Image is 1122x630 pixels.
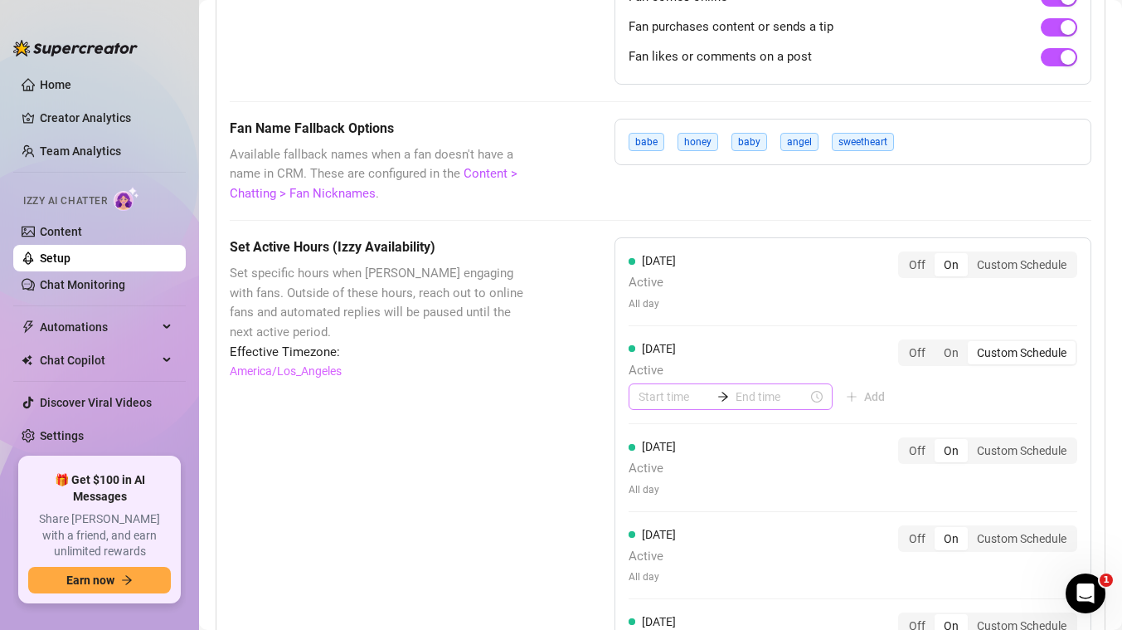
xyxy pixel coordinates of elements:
[629,296,676,312] span: All day
[935,527,968,550] div: On
[642,528,676,541] span: [DATE]
[629,133,664,151] span: babe
[121,574,133,586] span: arrow-right
[898,339,1077,366] div: segmented control
[736,388,808,406] input: End time
[900,439,935,462] div: Off
[968,253,1076,276] div: Custom Schedule
[900,253,935,276] div: Off
[22,320,35,334] span: thunderbolt
[629,482,676,498] span: All day
[629,273,676,293] span: Active
[780,133,818,151] span: angel
[898,437,1077,464] div: segmented control
[22,354,32,366] img: Chat Copilot
[968,341,1076,364] div: Custom Schedule
[230,343,532,363] span: Effective Timezone:
[639,388,711,406] input: Start time
[642,440,676,453] span: [DATE]
[13,40,138,56] img: logo-BBDzfeDw.svg
[629,459,676,479] span: Active
[66,574,114,587] span: Earn now
[230,237,532,257] h5: Set Active Hours (Izzy Availability)
[230,166,517,201] a: Content > Chatting > Fan Nicknames
[935,253,968,276] div: On
[717,391,729,403] span: arrow-right
[1066,574,1105,613] iframe: Intercom live chat
[968,527,1076,550] div: Custom Schedule
[230,119,532,139] h5: Fan Name Fallback Options
[230,264,532,342] span: Set specific hours when [PERSON_NAME] engaging with fans. Outside of these hours, reach out to on...
[40,78,71,91] a: Home
[40,105,172,131] a: Creator Analytics
[629,17,833,37] span: Fan purchases content or sends a tip
[28,567,171,593] button: Earn nowarrow-right
[40,225,82,238] a: Content
[28,472,171,505] span: 🎁 Get $100 in AI Messages
[642,342,676,355] span: [DATE]
[40,144,121,158] a: Team Analytics
[40,347,158,374] span: Chat Copilot
[629,47,812,67] span: Fan likes or comments on a post
[900,341,935,364] div: Off
[40,396,152,409] a: Discover Viral Videos
[900,527,935,550] div: Off
[935,439,968,462] div: On
[935,341,968,364] div: On
[642,615,676,628] span: [DATE]
[968,439,1076,462] div: Custom Schedule
[629,547,676,567] span: Active
[898,525,1077,552] div: segmented control
[40,252,70,265] a: Setup
[833,383,898,410] button: Add
[40,278,125,291] a: Chat Monitoring
[40,314,158,340] span: Automations
[642,254,676,267] span: [DATE]
[678,133,718,151] span: honey
[40,429,84,442] a: Settings
[629,361,898,381] span: Active
[230,145,532,204] span: Available fallback names when a fan doesn't have a name in CRM. These are configured in the .
[230,362,342,380] a: America/Los_Angeles
[832,133,894,151] span: sweetheart
[629,569,676,585] span: All day
[114,187,139,211] img: AI Chatter
[23,193,107,209] span: Izzy AI Chatter
[731,133,767,151] span: baby
[28,511,171,560] span: Share [PERSON_NAME] with a friend, and earn unlimited rewards
[898,252,1077,278] div: segmented control
[1100,574,1113,587] span: 1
